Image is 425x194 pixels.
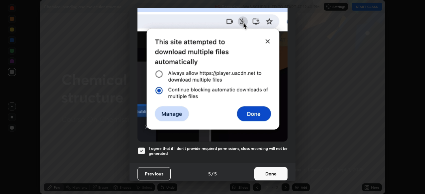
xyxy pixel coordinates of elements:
h4: / [212,170,213,177]
h5: I agree that if I don't provide required permissions, class recording will not be generated [149,146,288,156]
h4: 5 [214,170,217,177]
h4: 5 [208,170,211,177]
button: Previous [137,167,171,180]
button: Done [254,167,288,180]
